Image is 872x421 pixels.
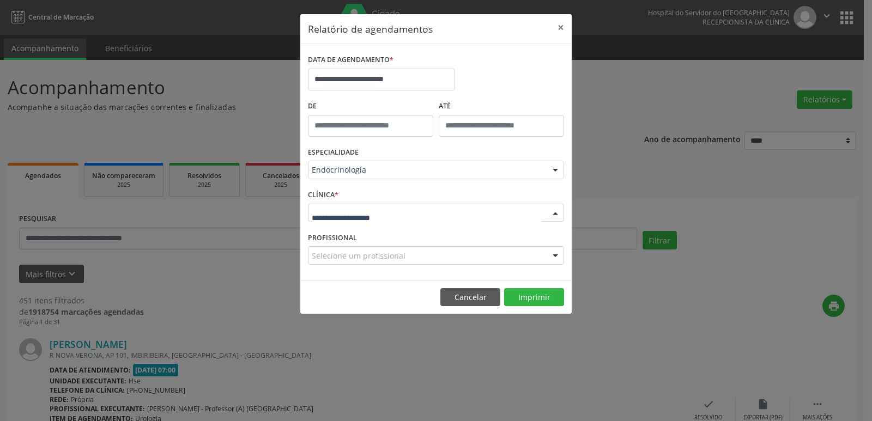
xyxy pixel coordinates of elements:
span: Endocrinologia [312,164,542,175]
span: Selecione um profissional [312,250,405,261]
label: CLÍNICA [308,187,338,204]
label: DATA DE AGENDAMENTO [308,52,393,69]
button: Imprimir [504,288,564,307]
label: ESPECIALIDADE [308,144,359,161]
h5: Relatório de agendamentos [308,22,433,36]
button: Cancelar [440,288,500,307]
button: Close [550,14,572,41]
label: ATÉ [439,98,564,115]
label: De [308,98,433,115]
